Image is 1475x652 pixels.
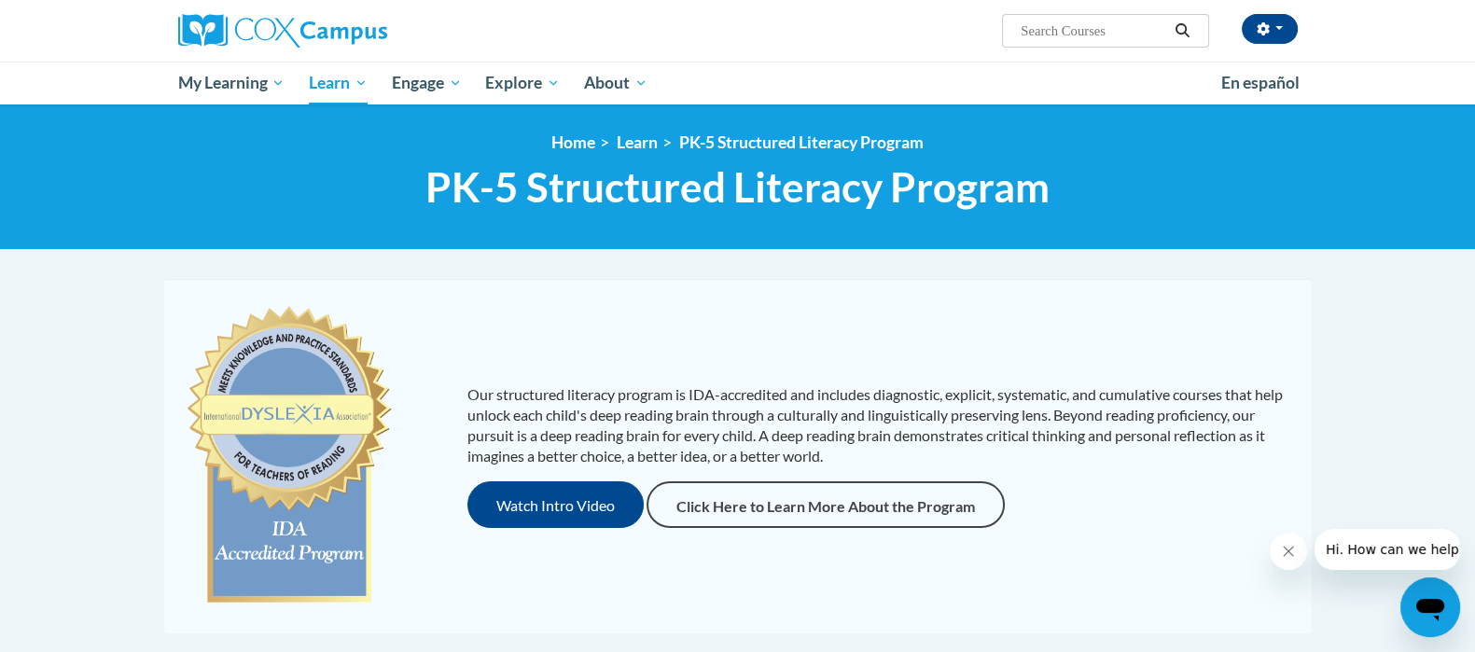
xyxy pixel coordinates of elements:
button: Account Settings [1242,14,1298,44]
a: Engage [380,62,474,104]
input: Search Courses [1019,20,1168,42]
a: En español [1209,63,1312,103]
a: Explore [473,62,572,104]
span: Explore [485,72,560,94]
a: Learn [297,62,380,104]
span: My Learning [177,72,285,94]
button: Watch Intro Video [467,481,644,528]
a: My Learning [166,62,298,104]
a: Learn [617,132,658,152]
a: Click Here to Learn More About the Program [647,481,1005,528]
span: PK-5 Structured Literacy Program [425,162,1050,212]
span: About [584,72,647,94]
iframe: Message from company [1315,529,1460,570]
img: Cox Campus [178,14,387,48]
iframe: Close message [1270,533,1307,570]
img: c477cda6-e343-453b-bfce-d6f9e9818e1c.png [183,298,397,615]
span: Engage [392,72,462,94]
button: Search [1168,20,1196,42]
a: About [572,62,660,104]
a: Cox Campus [178,14,533,48]
a: Home [551,132,595,152]
iframe: Button to launch messaging window [1400,577,1460,637]
span: Learn [309,72,368,94]
div: Main menu [150,62,1326,104]
span: Hi. How can we help? [11,13,151,28]
p: Our structured literacy program is IDA-accredited and includes diagnostic, explicit, systematic, ... [467,384,1293,466]
span: En español [1221,73,1300,92]
a: PK-5 Structured Literacy Program [679,132,924,152]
